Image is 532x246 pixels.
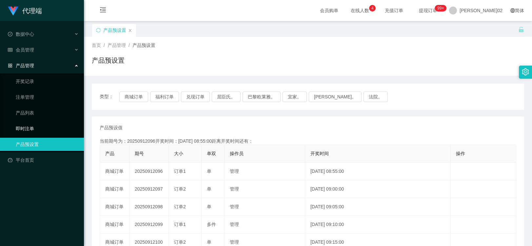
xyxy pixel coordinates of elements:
[16,91,79,104] a: 注单管理
[100,124,123,131] span: 产品预设值
[207,204,211,209] span: 单
[100,180,129,198] td: 商城订单
[522,68,529,75] i: 图标： 设置
[305,216,451,234] td: [DATE] 09:10:00
[129,180,169,198] td: 20250912097
[92,43,101,48] span: 首页
[510,8,515,13] i: 图标： global
[310,151,329,156] span: 开奖时间
[92,0,114,21] i: 图标： menu-fold
[8,8,42,13] a: 代理端
[369,5,376,11] sup: 4
[135,151,144,156] span: 期号
[435,5,446,11] sup: 1175
[16,122,79,135] a: 即时注单
[174,239,186,245] span: 订单2
[243,92,281,102] button: 巴黎欧莱雅。
[100,198,129,216] td: 商城订单
[100,138,516,145] div: 当前期号为：20250912096开奖时间：[DATE] 08:55:00距离开奖时间还有：
[8,48,12,52] i: 图标： table
[16,31,34,37] font: 数据中心
[225,180,305,198] td: 管理
[128,29,132,32] i: 图标： 关闭
[16,138,79,151] a: 产品预设置
[16,75,79,88] a: 开奖记录
[129,198,169,216] td: 20250912098
[129,216,169,234] td: 20250912099
[16,106,79,119] a: 产品列表
[92,55,125,65] h1: 产品预设置
[225,198,305,216] td: 管理
[8,63,12,68] i: 图标： AppStore-O
[230,151,244,156] span: 操作员
[174,204,186,209] span: 订单2
[174,186,186,192] span: 订单2
[132,43,155,48] span: 产品预设置
[212,92,241,102] button: 屈臣氏。
[181,92,210,102] button: 兑现订单
[128,43,130,48] span: /
[385,8,403,13] font: 充值订单
[104,43,105,48] span: /
[150,92,179,102] button: 福利订单
[119,92,148,102] button: 商城订单
[419,8,437,13] font: 提现订单
[305,163,451,180] td: [DATE] 08:55:00
[225,216,305,234] td: 管理
[283,92,307,102] button: 宜家。
[129,163,169,180] td: 20250912096
[174,169,186,174] span: 订单1
[100,92,119,102] span: 类型：
[174,222,186,227] span: 订单1
[103,24,126,36] div: 产品预设置
[8,32,12,36] i: 图标： check-circle-o
[305,198,451,216] td: [DATE] 09:05:00
[207,222,216,227] span: 多件
[100,216,129,234] td: 商城订单
[305,180,451,198] td: [DATE] 09:00:00
[456,151,465,156] span: 操作
[96,28,101,32] i: 图标： 同步
[16,47,34,52] font: 会员管理
[100,163,129,180] td: 商城订单
[174,151,183,156] span: 大小
[108,43,126,48] span: 产品管理
[309,92,362,102] button: [PERSON_NAME]。
[207,239,211,245] span: 单
[225,163,305,180] td: 管理
[8,7,18,16] img: logo.9652507e.png
[515,8,524,13] font: 简体
[22,0,42,21] h1: 代理端
[364,92,388,102] button: 法院。
[351,8,369,13] font: 在线人数
[207,151,216,156] span: 单双
[518,27,524,32] i: 图标： 解锁
[371,5,374,11] p: 4
[16,63,34,68] font: 产品管理
[207,186,211,192] span: 单
[207,169,211,174] span: 单
[8,154,79,167] a: 图标： 仪表板平台首页
[105,151,114,156] span: 产品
